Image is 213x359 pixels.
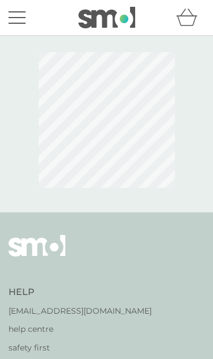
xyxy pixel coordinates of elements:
a: [EMAIL_ADDRESS][DOMAIN_NAME] [9,305,152,317]
h4: Help [9,286,152,298]
img: smol [78,7,135,28]
a: safety first [9,341,152,354]
img: smol [9,235,65,273]
div: basket [176,6,204,29]
button: menu [9,7,26,28]
a: help centre [9,323,152,335]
